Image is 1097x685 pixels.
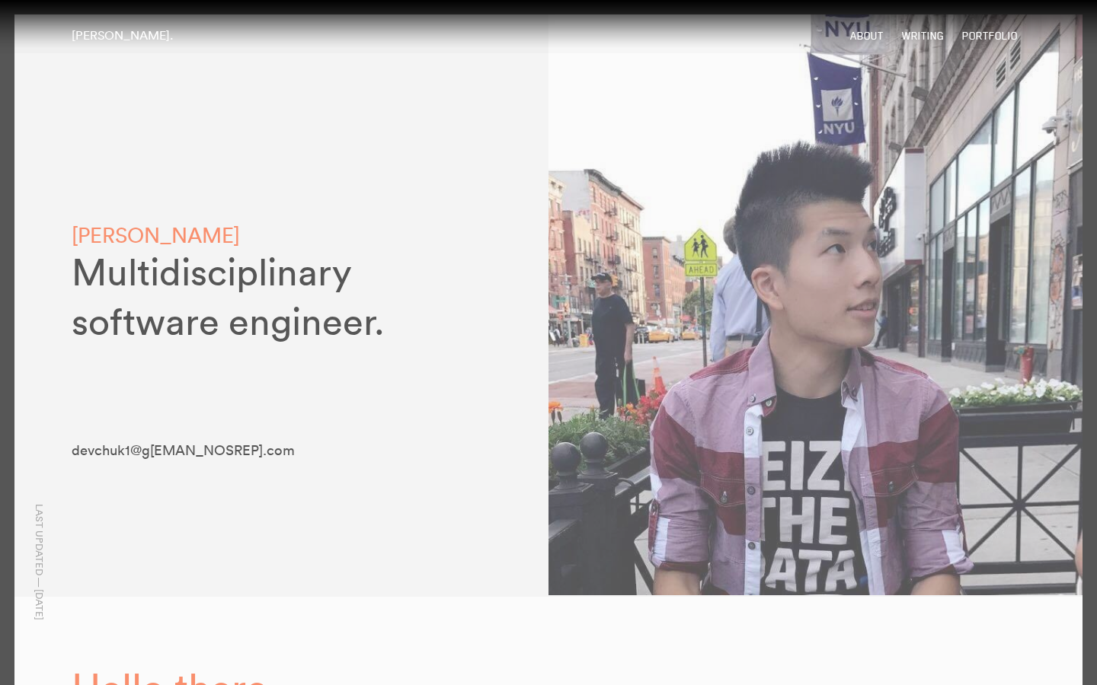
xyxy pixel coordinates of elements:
div: [PERSON_NAME] [72,223,501,247]
div: Multidisciplinary software engineer. [72,247,501,346]
div: moc.[PERSON_NAME] g@1kuhcved [72,444,295,457]
a: Portfolio [962,30,1018,43]
a: Writing [902,30,944,43]
a: [PERSON_NAME]. [72,27,173,43]
aside: LAST UPDATED — [DATE] [34,504,44,620]
a: About [850,30,884,43]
